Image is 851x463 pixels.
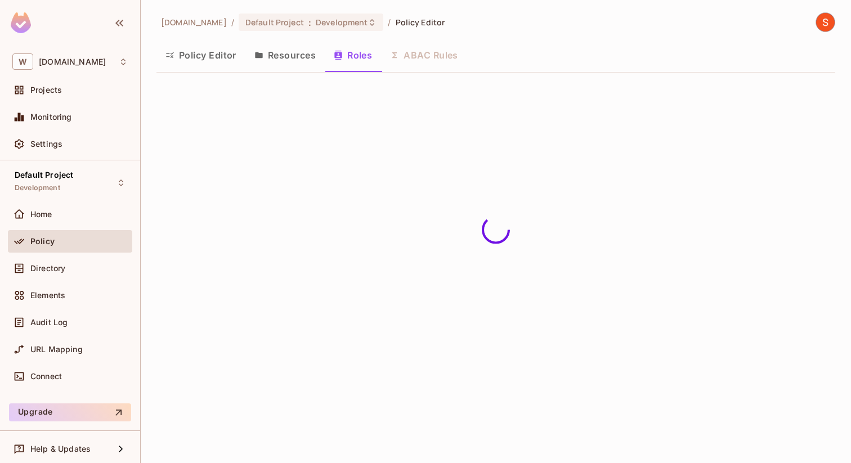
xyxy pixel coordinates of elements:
[12,53,33,70] span: W
[9,403,131,421] button: Upgrade
[245,17,304,28] span: Default Project
[388,17,391,28] li: /
[396,17,445,28] span: Policy Editor
[39,57,106,66] span: Workspace: withpronto.com
[30,372,62,381] span: Connect
[30,291,65,300] span: Elements
[30,210,52,219] span: Home
[30,345,83,354] span: URL Mapping
[308,18,312,27] span: :
[30,113,72,122] span: Monitoring
[316,17,368,28] span: Development
[161,17,227,28] span: the active workspace
[245,41,325,69] button: Resources
[30,237,55,246] span: Policy
[30,444,91,453] span: Help & Updates
[30,318,68,327] span: Audit Log
[156,41,245,69] button: Policy Editor
[30,264,65,273] span: Directory
[231,17,234,28] li: /
[15,170,73,179] span: Default Project
[30,140,62,149] span: Settings
[30,86,62,95] span: Projects
[816,13,835,32] img: Shubhang Singhal
[11,12,31,33] img: SReyMgAAAABJRU5ErkJggg==
[15,183,60,192] span: Development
